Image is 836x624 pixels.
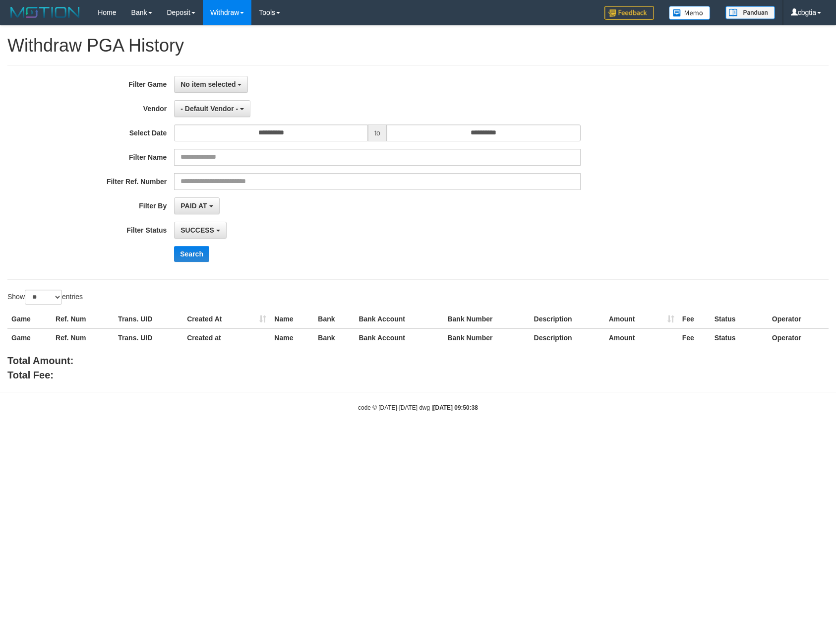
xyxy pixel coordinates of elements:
[180,80,236,88] span: No item selected
[174,76,248,93] button: No item selected
[605,310,678,328] th: Amount
[25,290,62,305] select: Showentries
[678,310,711,328] th: Fee
[768,328,829,347] th: Operator
[768,310,829,328] th: Operator
[355,310,443,328] th: Bank Account
[174,246,209,262] button: Search
[270,310,314,328] th: Name
[443,310,530,328] th: Bank Number
[52,310,114,328] th: Ref. Num
[7,355,73,366] b: Total Amount:
[52,328,114,347] th: Ref. Num
[368,125,387,141] span: to
[7,310,52,328] th: Game
[183,310,270,328] th: Created At
[7,5,83,20] img: MOTION_logo.png
[358,404,478,411] small: code © [DATE]-[DATE] dwg |
[433,404,478,411] strong: [DATE] 09:50:38
[314,310,355,328] th: Bank
[7,370,54,380] b: Total Fee:
[7,328,52,347] th: Game
[678,328,711,347] th: Fee
[180,105,238,113] span: - Default Vendor -
[605,328,678,347] th: Amount
[174,222,227,239] button: SUCCESS
[183,328,270,347] th: Created at
[711,328,768,347] th: Status
[270,328,314,347] th: Name
[725,6,775,19] img: panduan.png
[443,328,530,347] th: Bank Number
[604,6,654,20] img: Feedback.jpg
[355,328,443,347] th: Bank Account
[180,226,214,234] span: SUCCESS
[530,328,605,347] th: Description
[711,310,768,328] th: Status
[530,310,605,328] th: Description
[180,202,207,210] span: PAID AT
[7,290,83,305] label: Show entries
[114,328,183,347] th: Trans. UID
[669,6,711,20] img: Button%20Memo.svg
[314,328,355,347] th: Bank
[174,197,219,214] button: PAID AT
[7,36,829,56] h1: Withdraw PGA History
[174,100,250,117] button: - Default Vendor -
[114,310,183,328] th: Trans. UID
